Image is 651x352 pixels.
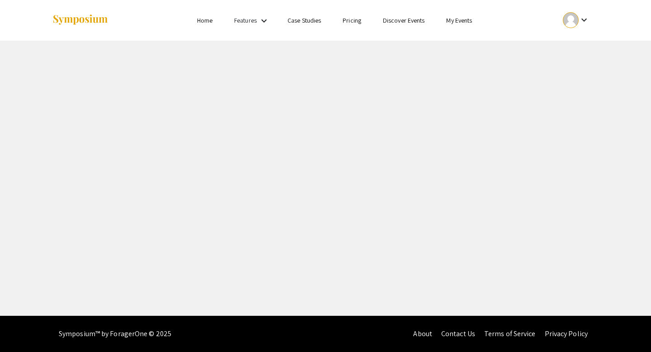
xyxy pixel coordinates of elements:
[413,329,432,338] a: About
[446,16,472,24] a: My Events
[259,15,269,26] mat-icon: Expand Features list
[234,16,257,24] a: Features
[441,329,475,338] a: Contact Us
[288,16,321,24] a: Case Studies
[343,16,361,24] a: Pricing
[383,16,425,24] a: Discover Events
[197,16,212,24] a: Home
[484,329,536,338] a: Terms of Service
[545,329,588,338] a: Privacy Policy
[579,14,590,25] mat-icon: Expand account dropdown
[52,14,108,26] img: Symposium by ForagerOne
[613,311,644,345] iframe: Chat
[59,316,171,352] div: Symposium™ by ForagerOne © 2025
[553,10,599,30] button: Expand account dropdown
